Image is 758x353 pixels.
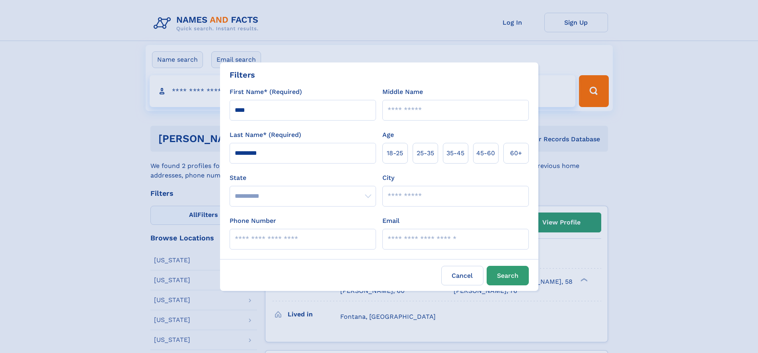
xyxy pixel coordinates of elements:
[441,266,483,285] label: Cancel
[230,87,302,97] label: First Name* (Required)
[382,130,394,140] label: Age
[476,148,495,158] span: 45‑60
[417,148,434,158] span: 25‑35
[387,148,403,158] span: 18‑25
[230,173,376,183] label: State
[382,87,423,97] label: Middle Name
[382,216,399,226] label: Email
[230,69,255,81] div: Filters
[510,148,522,158] span: 60+
[230,216,276,226] label: Phone Number
[230,130,301,140] label: Last Name* (Required)
[446,148,464,158] span: 35‑45
[487,266,529,285] button: Search
[382,173,394,183] label: City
